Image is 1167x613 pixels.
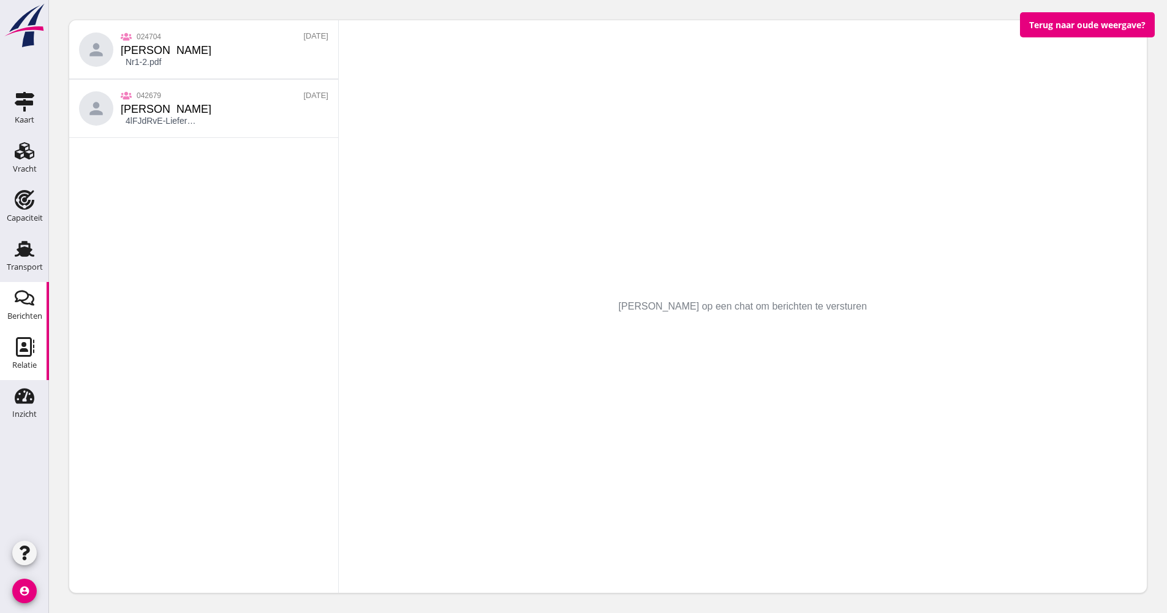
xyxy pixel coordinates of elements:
[2,3,47,48] img: logo-small.a267ee39.svg
[7,312,42,320] div: Berichten
[12,361,37,369] div: Relatie
[37,99,57,118] i: person
[7,263,43,271] div: Transport
[12,579,37,603] i: account_circle
[13,165,37,173] div: Vracht
[72,115,150,127] p: 4lFJdRvE-Lieferschein.pdf
[254,89,279,101] small: [DATE]
[1020,12,1155,37] button: Terug naar oude weergave?
[290,20,1098,593] div: [PERSON_NAME] op een chat om berichten te versturen
[72,56,150,68] p: Nr1-2.pdf
[254,30,279,42] small: [DATE]
[72,90,162,104] small: 042679
[72,104,162,115] div: [PERSON_NAME]
[72,45,162,56] div: [PERSON_NAME]
[7,214,43,222] div: Capaciteit
[12,410,37,418] div: Inzicht
[72,31,162,45] small: 024704
[15,116,34,124] div: Kaart
[37,40,57,59] i: person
